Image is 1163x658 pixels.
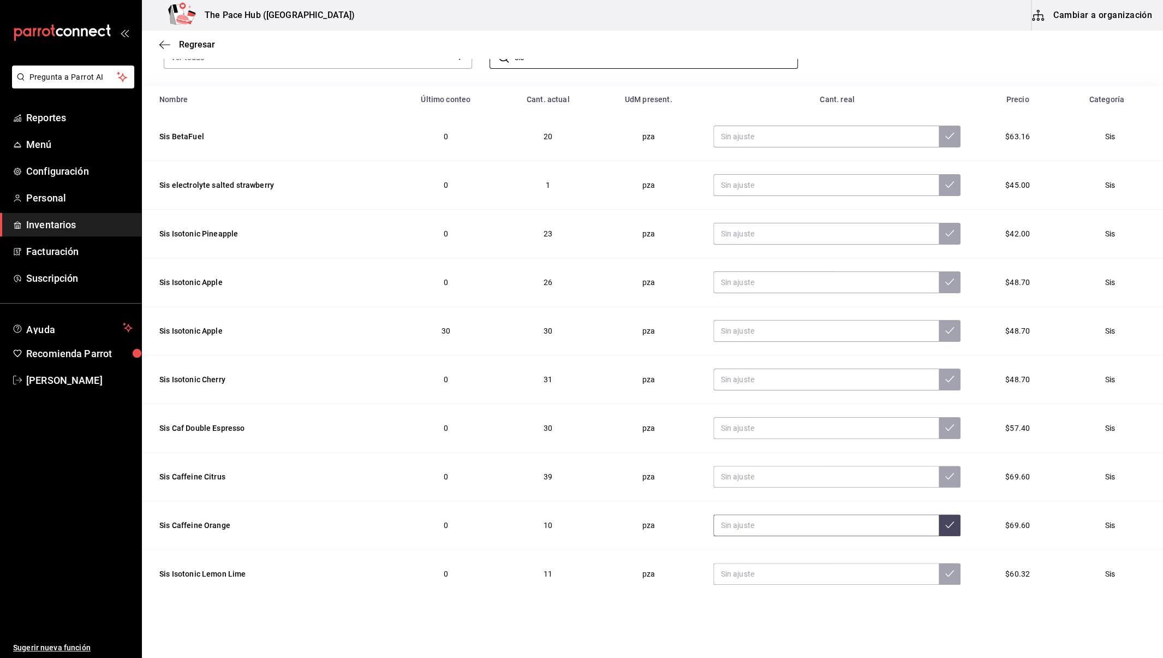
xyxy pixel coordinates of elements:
td: Sis [1061,258,1163,307]
span: $60.32 [1005,570,1030,578]
td: Sis Caffeine Orange [142,501,392,550]
span: Ayuda [26,321,118,334]
td: Sis [1061,404,1163,453]
span: 30 [544,424,552,432]
span: 26 [544,278,552,287]
span: 0 [444,132,448,141]
td: pza [597,501,701,550]
button: Pregunta a Parrot AI [12,66,134,88]
span: 0 [444,278,448,287]
span: 20 [544,132,552,141]
div: Precio [980,95,1054,104]
span: $42.00 [1005,229,1030,238]
a: Pregunta a Parrot AI [8,79,134,91]
td: Sis Caf Double Espresso [142,404,392,453]
td: Sis [1061,307,1163,355]
button: open_drawer_menu [120,28,129,37]
td: Sis Caffeine Citrus [142,453,392,501]
span: 0 [444,570,448,578]
span: $48.70 [1005,278,1030,287]
span: $69.60 [1005,472,1030,481]
td: pza [597,210,701,258]
td: pza [597,453,701,501]
td: Sis [1061,161,1163,210]
span: Menú [26,137,133,152]
div: Cant. actual [506,95,590,104]
span: $48.70 [1005,327,1030,335]
td: pza [597,258,701,307]
input: Sin ajuste [713,563,939,585]
span: Personal [26,191,133,205]
input: Sin ajuste [713,320,939,342]
span: 0 [444,375,448,384]
div: Categoría [1067,95,1146,104]
span: [PERSON_NAME] [26,373,133,388]
input: Sin ajuste [713,223,939,245]
span: $69.60 [1005,521,1030,530]
input: Sin ajuste [713,514,939,536]
td: Sis [1061,501,1163,550]
div: UdM present. [603,95,694,104]
span: Inventarios [26,217,133,232]
span: 30 [544,327,552,335]
span: 11 [544,570,552,578]
span: $48.70 [1005,375,1030,384]
span: 0 [444,521,448,530]
span: 0 [444,424,448,432]
span: Reportes [26,110,133,125]
input: Sin ajuste [713,369,939,390]
h3: The Pace Hub ([GEOGRAPHIC_DATA]) [196,9,355,22]
td: Sis Isotonic Apple [142,307,392,355]
span: Regresar [179,39,215,50]
td: Sis BetaFuel [142,112,392,161]
span: 30 [442,327,450,335]
td: pza [597,355,701,404]
span: Sugerir nueva función [13,642,133,654]
input: Sin ajuste [713,126,939,147]
span: 1 [546,181,550,189]
td: Sis [1061,112,1163,161]
td: pza [597,112,701,161]
input: Sin ajuste [713,174,939,196]
td: Sis electrolyte salted strawberry [142,161,392,210]
td: Sis Isotonic Pineapple [142,210,392,258]
td: pza [597,404,701,453]
td: Sis Isotonic Cherry [142,355,392,404]
td: Sis [1061,355,1163,404]
td: pza [597,161,701,210]
span: Suscripción [26,271,133,286]
span: Recomienda Parrot [26,346,133,361]
td: Sis [1061,550,1163,598]
span: 10 [544,521,552,530]
input: Sin ajuste [713,466,939,488]
span: 0 [444,229,448,238]
span: 23 [544,229,552,238]
span: 39 [544,472,552,481]
span: $63.16 [1005,132,1030,141]
span: $57.40 [1005,424,1030,432]
td: pza [597,307,701,355]
td: Sis Isotonic Lemon Lime [142,550,392,598]
td: Sis Isotonic Apple [142,258,392,307]
td: pza [597,550,701,598]
span: Facturación [26,244,133,259]
td: Sis [1061,453,1163,501]
span: Configuración [26,164,133,179]
span: $45.00 [1005,181,1030,189]
span: 31 [544,375,552,384]
span: Pregunta a Parrot AI [29,72,117,83]
div: Cant. real [707,95,967,104]
span: 0 [444,181,448,189]
div: Nombre [159,95,385,104]
input: Sin ajuste [713,271,939,293]
span: 0 [444,472,448,481]
div: Último conteo [398,95,493,104]
input: Sin ajuste [713,417,939,439]
td: Sis [1061,210,1163,258]
button: Regresar [159,39,215,50]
